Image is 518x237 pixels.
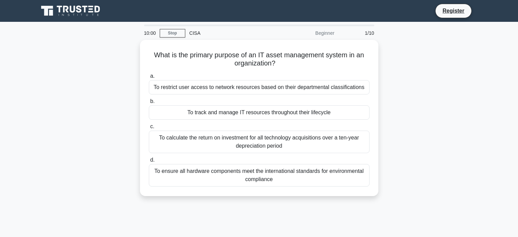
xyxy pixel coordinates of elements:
div: 10:00 [140,26,160,40]
div: To restrict user access to network resources based on their departmental classifications [149,80,370,94]
div: 1/10 [339,26,378,40]
span: d. [150,157,155,163]
a: Stop [160,29,185,38]
span: c. [150,123,154,129]
div: Beginner [279,26,339,40]
h5: What is the primary purpose of an IT asset management system in an organization? [148,51,370,68]
div: To ensure all hardware components meet the international standards for environmental compliance [149,164,370,187]
span: a. [150,73,155,79]
div: CISA [185,26,279,40]
div: To calculate the return on investment for all technology acquisitions over a ten-year depreciatio... [149,131,370,153]
span: b. [150,98,155,104]
a: Register [438,6,468,15]
div: To track and manage IT resources throughout their lifecycle [149,105,370,120]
